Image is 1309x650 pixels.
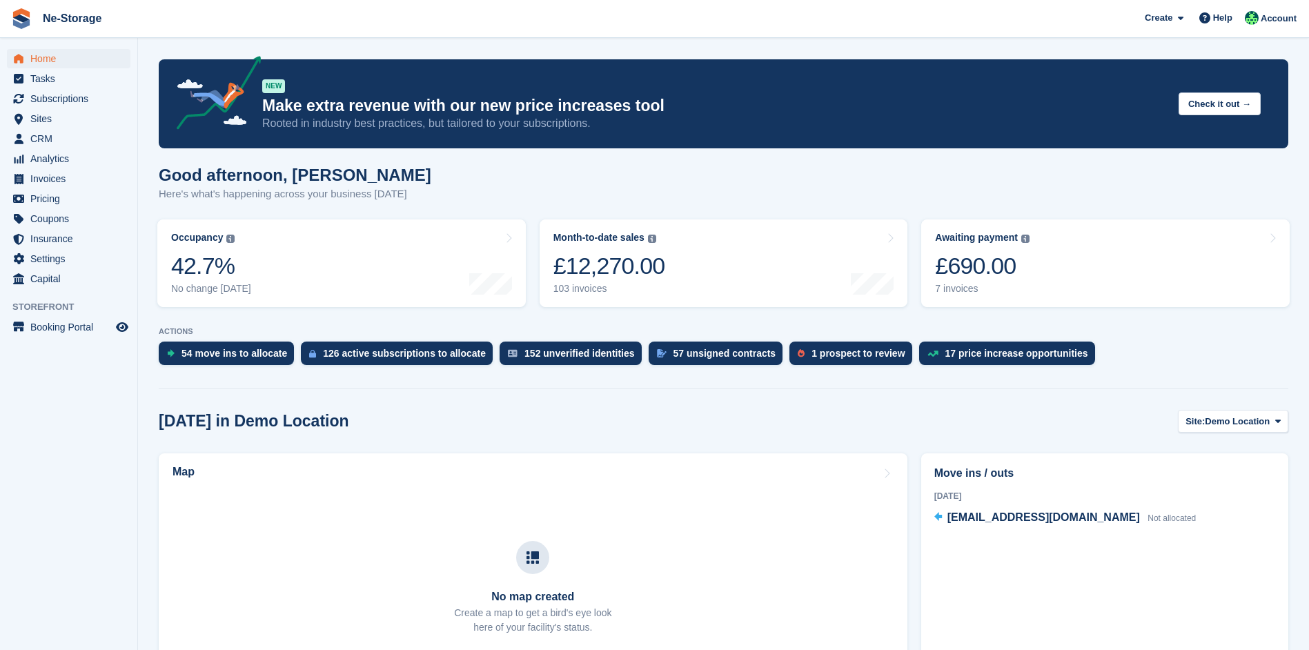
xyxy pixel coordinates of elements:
[7,229,130,248] a: menu
[30,129,113,148] span: CRM
[7,249,130,268] a: menu
[921,219,1290,307] a: Awaiting payment £690.00 7 invoices
[165,56,262,135] img: price-adjustments-announcement-icon-8257ccfd72463d97f412b2fc003d46551f7dbcb40ab6d574587a9cd5c0d94...
[1245,11,1259,25] img: Jay Johal
[1178,410,1288,433] button: Site: Demo Location
[173,466,195,478] h2: Map
[167,349,175,357] img: move_ins_to_allocate_icon-fdf77a2bb77ea45bf5b3d319d69a93e2d87916cf1d5bf7949dd705db3b84f3ca.svg
[262,116,1168,131] p: Rooted in industry best practices, but tailored to your subscriptions.
[309,349,316,358] img: active_subscription_to_allocate_icon-d502201f5373d7db506a760aba3b589e785aa758c864c3986d89f69b8ff3...
[7,269,130,288] a: menu
[935,232,1018,244] div: Awaiting payment
[526,551,539,564] img: map-icn-33ee37083ee616e46c38cad1a60f524a97daa1e2b2c8c0bc3eb3415660979fc1.svg
[649,342,790,372] a: 57 unsigned contracts
[114,319,130,335] a: Preview store
[7,317,130,337] a: menu
[648,235,656,243] img: icon-info-grey-7440780725fd019a000dd9b08b2336e03edf1995a4989e88bcd33f0948082b44.svg
[11,8,32,29] img: stora-icon-8386f47178a22dfd0bd8f6a31ec36ba5ce8667c1dd55bd0f319d3a0aa187defe.svg
[7,69,130,88] a: menu
[934,490,1275,502] div: [DATE]
[171,252,251,280] div: 42.7%
[1145,11,1172,25] span: Create
[454,591,611,603] h3: No map created
[262,96,1168,116] p: Make extra revenue with our new price increases tool
[673,348,776,359] div: 57 unsigned contracts
[157,219,526,307] a: Occupancy 42.7% No change [DATE]
[1205,415,1270,429] span: Demo Location
[30,229,113,248] span: Insurance
[945,348,1088,359] div: 17 price increase opportunities
[935,283,1030,295] div: 7 invoices
[159,327,1288,336] p: ACTIONS
[919,342,1102,372] a: 17 price increase opportunities
[30,109,113,128] span: Sites
[798,349,805,357] img: prospect-51fa495bee0391a8d652442698ab0144808aea92771e9ea1ae160a38d050c398.svg
[7,189,130,208] a: menu
[30,317,113,337] span: Booking Portal
[811,348,905,359] div: 1 prospect to review
[7,209,130,228] a: menu
[934,465,1275,482] h2: Move ins / outs
[454,606,611,635] p: Create a map to get a bird's eye look here of your facility's status.
[37,7,107,30] a: Ne-Storage
[30,49,113,68] span: Home
[181,348,287,359] div: 54 move ins to allocate
[262,79,285,93] div: NEW
[171,283,251,295] div: No change [DATE]
[159,342,301,372] a: 54 move ins to allocate
[1179,92,1261,115] button: Check it out →
[553,283,665,295] div: 103 invoices
[1021,235,1030,243] img: icon-info-grey-7440780725fd019a000dd9b08b2336e03edf1995a4989e88bcd33f0948082b44.svg
[226,235,235,243] img: icon-info-grey-7440780725fd019a000dd9b08b2336e03edf1995a4989e88bcd33f0948082b44.svg
[540,219,908,307] a: Month-to-date sales £12,270.00 103 invoices
[1148,513,1196,523] span: Not allocated
[934,509,1197,527] a: [EMAIL_ADDRESS][DOMAIN_NAME] Not allocated
[30,269,113,288] span: Capital
[553,232,644,244] div: Month-to-date sales
[1213,11,1232,25] span: Help
[301,342,500,372] a: 126 active subscriptions to allocate
[7,149,130,168] a: menu
[947,511,1140,523] span: [EMAIL_ADDRESS][DOMAIN_NAME]
[171,232,223,244] div: Occupancy
[7,89,130,108] a: menu
[30,149,113,168] span: Analytics
[927,351,938,357] img: price_increase_opportunities-93ffe204e8149a01c8c9dc8f82e8f89637d9d84a8eef4429ea346261dce0b2c0.svg
[935,252,1030,280] div: £690.00
[30,249,113,268] span: Settings
[30,189,113,208] span: Pricing
[30,209,113,228] span: Coupons
[1185,415,1205,429] span: Site:
[159,166,431,184] h1: Good afternoon, [PERSON_NAME]
[657,349,667,357] img: contract_signature_icon-13c848040528278c33f63329250d36e43548de30e8caae1d1a13099fd9432cc5.svg
[159,412,349,431] h2: [DATE] in Demo Location
[159,186,431,202] p: Here's what's happening across your business [DATE]
[7,169,130,188] a: menu
[553,252,665,280] div: £12,270.00
[30,89,113,108] span: Subscriptions
[323,348,486,359] div: 126 active subscriptions to allocate
[1261,12,1297,26] span: Account
[500,342,649,372] a: 152 unverified identities
[508,349,518,357] img: verify_identity-adf6edd0f0f0b5bbfe63781bf79b02c33cf7c696d77639b501bdc392416b5a36.svg
[30,69,113,88] span: Tasks
[12,300,137,314] span: Storefront
[7,109,130,128] a: menu
[30,169,113,188] span: Invoices
[789,342,918,372] a: 1 prospect to review
[7,129,130,148] a: menu
[7,49,130,68] a: menu
[524,348,635,359] div: 152 unverified identities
